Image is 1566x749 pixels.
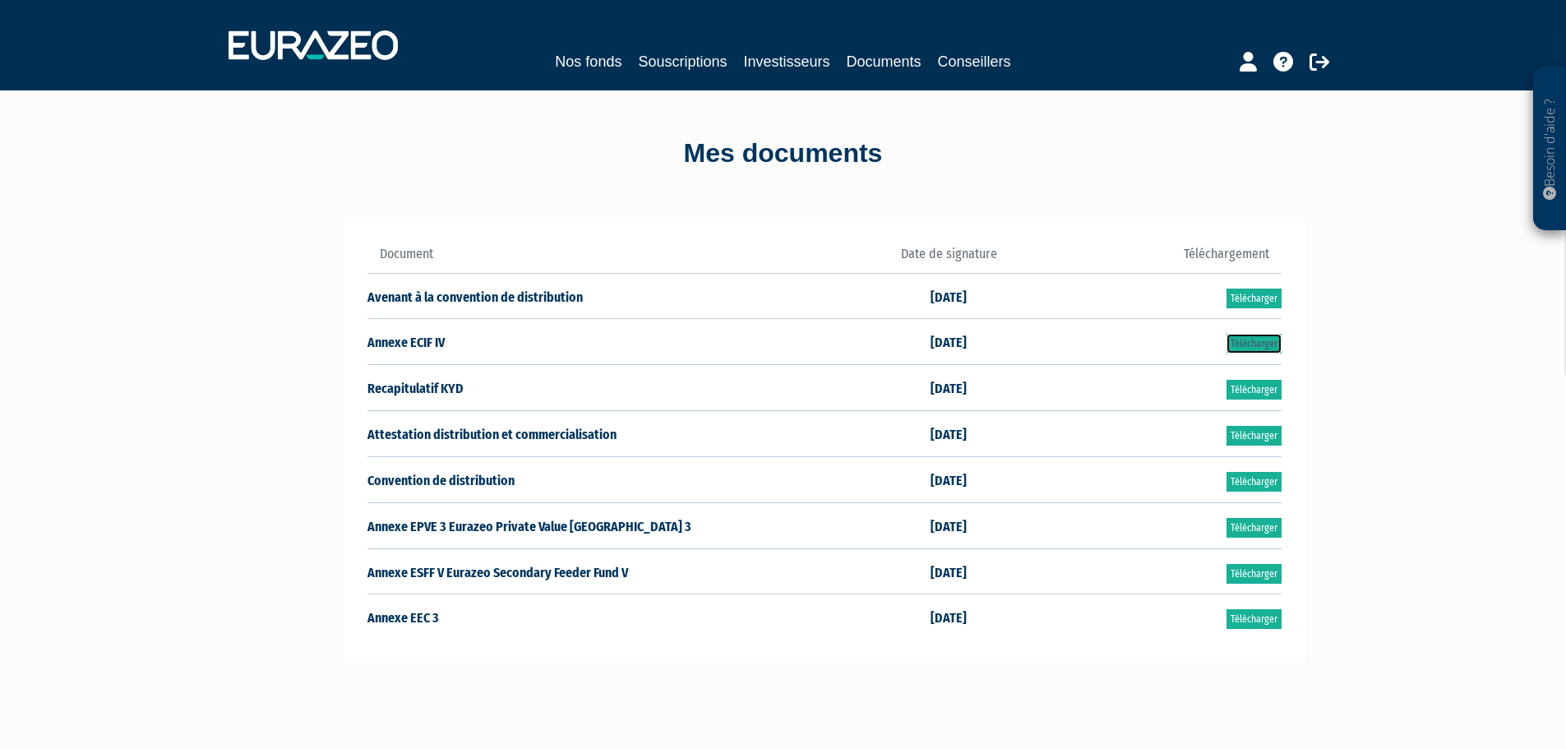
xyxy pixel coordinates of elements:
a: Télécharger [1226,426,1282,446]
td: Recapitulatif KYD [367,365,866,411]
td: [DATE] [866,548,1032,594]
a: Souscriptions [638,50,727,73]
td: Avenant à la convention de distribution [367,273,866,319]
td: Annexe ECIF IV [367,319,866,365]
td: [DATE] [866,273,1032,319]
td: [DATE] [866,594,1032,640]
td: Annexe EEC 3 [367,594,866,640]
a: Télécharger [1226,564,1282,584]
p: Besoin d'aide ? [1541,75,1559,223]
th: Date de signature [866,245,1032,273]
th: Document [367,245,866,273]
a: Télécharger [1226,609,1282,629]
a: Investisseurs [743,50,829,73]
td: Convention de distribution [367,456,866,502]
td: [DATE] [866,365,1032,411]
th: Téléchargement [1032,245,1281,273]
a: Conseillers [938,50,1011,73]
a: Documents [847,50,922,73]
a: Télécharger [1226,472,1282,492]
a: Télécharger [1226,518,1282,538]
td: Attestation distribution et commercialisation [367,411,866,457]
a: Télécharger [1226,289,1282,308]
td: Annexe ESFF V Eurazeo Secondary Feeder Fund V [367,548,866,594]
td: [DATE] [866,456,1032,502]
td: [DATE] [866,502,1032,548]
div: Mes documents [315,135,1252,173]
td: Annexe EPVE 3 Eurazeo Private Value [GEOGRAPHIC_DATA] 3 [367,502,866,548]
a: Télécharger [1226,380,1282,400]
img: 1732889491-logotype_eurazeo_blanc_rvb.png [229,30,398,60]
a: Télécharger [1226,334,1282,354]
td: [DATE] [866,411,1032,457]
td: [DATE] [866,319,1032,365]
a: Nos fonds [555,50,621,73]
